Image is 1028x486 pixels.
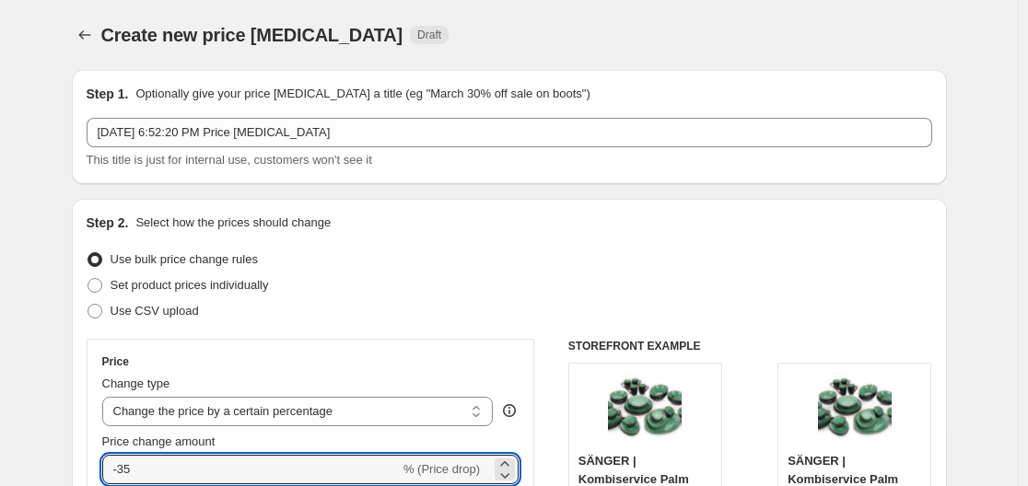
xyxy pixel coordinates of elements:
input: 30% off holiday sale [87,118,932,147]
h6: STOREFRONT EXAMPLE [568,339,932,353]
span: Price change amount [102,434,216,448]
span: Use CSV upload [111,304,199,318]
span: Draft [417,28,441,42]
h2: Step 2. [87,214,129,232]
p: Optionally give your price [MEDICAL_DATA] a title (eg "March 30% off sale on boots") [135,85,590,103]
div: help [500,401,519,420]
h3: Price [102,354,129,369]
img: 81V1ruuVz6L_80x.jpg [608,373,682,446]
span: Change type [102,376,170,390]
span: % (Price drop) [403,462,480,476]
span: Create new price [MEDICAL_DATA] [101,25,403,45]
span: This title is just for internal use, customers won't see it [87,153,372,167]
span: Set product prices individually [111,278,269,292]
img: 81V1ruuVz6L_80x.jpg [818,373,892,446]
span: Use bulk price change rules [111,252,258,266]
button: Price change jobs [72,22,98,48]
p: Select how the prices should change [135,214,331,232]
h2: Step 1. [87,85,129,103]
input: -15 [102,455,400,484]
